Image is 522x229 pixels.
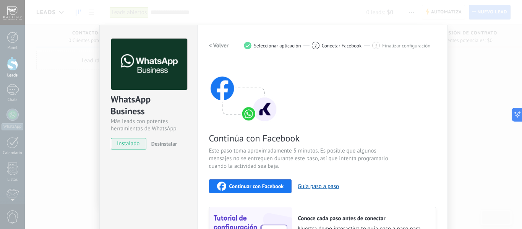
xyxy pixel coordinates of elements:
[209,132,391,144] span: Continúa con Facebook
[254,43,301,49] span: Seleccionar aplicación
[148,138,177,149] button: Desinstalar
[111,138,146,149] span: instalado
[209,147,391,170] span: Este paso toma aproximadamente 5 minutos. Es posible que algunos mensajes no se entreguen durante...
[209,62,278,123] img: connect with facebook
[209,179,292,193] button: Continuar con Facebook
[209,39,229,52] button: < Volver
[111,39,187,90] img: logo_main.png
[111,118,186,132] div: Más leads con potentes herramientas de WhatsApp
[375,42,378,49] span: 3
[298,215,428,222] h2: Conoce cada paso antes de conectar
[151,140,177,147] span: Desinstalar
[314,42,317,49] span: 2
[111,93,186,118] div: WhatsApp Business
[382,43,430,49] span: Finalizar configuración
[209,42,229,49] h2: < Volver
[298,183,339,190] button: Guía paso a paso
[322,43,362,49] span: Conectar Facebook
[229,184,284,189] span: Continuar con Facebook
